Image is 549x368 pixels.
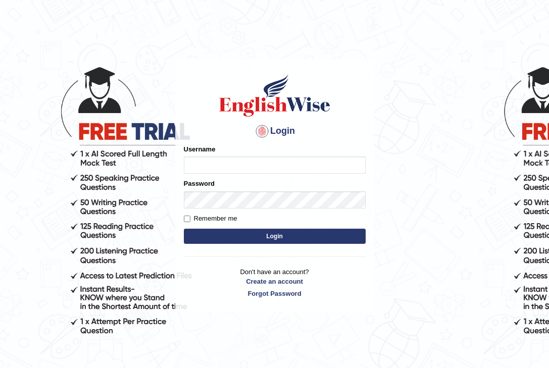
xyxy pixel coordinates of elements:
a: Create an account [184,277,366,286]
a: Forgot Password [184,289,366,298]
label: Password [184,179,215,188]
label: Username [184,144,216,154]
img: Logo of English Wise sign in for intelligent practice with AI [217,73,332,118]
input: Remember me [184,216,190,222]
h4: Login [184,123,366,139]
p: Don't have an account? [184,267,366,298]
label: Remember me [184,214,237,224]
button: Login [184,229,366,244]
